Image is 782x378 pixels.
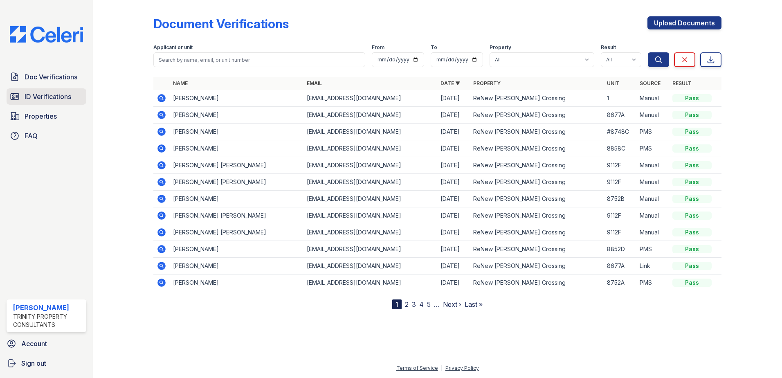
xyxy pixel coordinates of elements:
[170,191,303,207] td: [PERSON_NAME]
[437,274,470,291] td: [DATE]
[647,16,721,29] a: Upload Documents
[303,224,437,241] td: [EMAIL_ADDRESS][DOMAIN_NAME]
[636,140,669,157] td: PMS
[601,44,616,51] label: Result
[405,300,409,308] a: 2
[303,191,437,207] td: [EMAIL_ADDRESS][DOMAIN_NAME]
[672,161,712,169] div: Pass
[470,274,604,291] td: ReNew [PERSON_NAME] Crossing
[303,174,437,191] td: [EMAIL_ADDRESS][DOMAIN_NAME]
[604,224,636,241] td: 9112F
[636,191,669,207] td: Manual
[445,365,479,371] a: Privacy Policy
[173,80,188,86] a: Name
[153,44,193,51] label: Applicant or unit
[470,174,604,191] td: ReNew [PERSON_NAME] Crossing
[170,157,303,174] td: [PERSON_NAME] [PERSON_NAME]
[437,258,470,274] td: [DATE]
[7,88,86,105] a: ID Verifications
[636,258,669,274] td: Link
[470,241,604,258] td: ReNew [PERSON_NAME] Crossing
[25,72,77,82] span: Doc Verifications
[307,80,322,86] a: Email
[392,299,402,309] div: 1
[303,258,437,274] td: [EMAIL_ADDRESS][DOMAIN_NAME]
[170,207,303,224] td: [PERSON_NAME] [PERSON_NAME]
[470,90,604,107] td: ReNew [PERSON_NAME] Crossing
[604,140,636,157] td: 8858C
[470,207,604,224] td: ReNew [PERSON_NAME] Crossing
[604,174,636,191] td: 9112F
[303,90,437,107] td: [EMAIL_ADDRESS][DOMAIN_NAME]
[170,107,303,124] td: [PERSON_NAME]
[672,245,712,253] div: Pass
[672,80,692,86] a: Result
[303,241,437,258] td: [EMAIL_ADDRESS][DOMAIN_NAME]
[13,313,83,329] div: Trinity Property Consultants
[604,207,636,224] td: 9112F
[437,124,470,140] td: [DATE]
[437,157,470,174] td: [DATE]
[25,131,38,141] span: FAQ
[470,258,604,274] td: ReNew [PERSON_NAME] Crossing
[170,224,303,241] td: [PERSON_NAME] [PERSON_NAME]
[604,157,636,174] td: 9112F
[636,124,669,140] td: PMS
[636,274,669,291] td: PMS
[470,107,604,124] td: ReNew [PERSON_NAME] Crossing
[437,174,470,191] td: [DATE]
[672,262,712,270] div: Pass
[636,241,669,258] td: PMS
[153,16,289,31] div: Document Verifications
[303,124,437,140] td: [EMAIL_ADDRESS][DOMAIN_NAME]
[170,258,303,274] td: [PERSON_NAME]
[419,300,424,308] a: 4
[3,355,90,371] a: Sign out
[437,90,470,107] td: [DATE]
[431,44,437,51] label: To
[672,195,712,203] div: Pass
[170,140,303,157] td: [PERSON_NAME]
[636,174,669,191] td: Manual
[672,279,712,287] div: Pass
[21,339,47,349] span: Account
[607,80,619,86] a: Unit
[470,157,604,174] td: ReNew [PERSON_NAME] Crossing
[170,241,303,258] td: [PERSON_NAME]
[440,80,460,86] a: Date ▼
[636,157,669,174] td: Manual
[3,26,90,43] img: CE_Logo_Blue-a8612792a0a2168367f1c8372b55b34899dd931a85d93a1a3d3e32e68fde9ad4.png
[672,144,712,153] div: Pass
[636,224,669,241] td: Manual
[13,303,83,313] div: [PERSON_NAME]
[672,228,712,236] div: Pass
[427,300,431,308] a: 5
[470,140,604,157] td: ReNew [PERSON_NAME] Crossing
[25,111,57,121] span: Properties
[470,124,604,140] td: ReNew [PERSON_NAME] Crossing
[640,80,661,86] a: Source
[604,241,636,258] td: 8852D
[303,107,437,124] td: [EMAIL_ADDRESS][DOMAIN_NAME]
[604,124,636,140] td: #8748C
[170,274,303,291] td: [PERSON_NAME]
[465,300,483,308] a: Last »
[303,274,437,291] td: [EMAIL_ADDRESS][DOMAIN_NAME]
[443,300,461,308] a: Next ›
[170,124,303,140] td: [PERSON_NAME]
[7,69,86,85] a: Doc Verifications
[303,207,437,224] td: [EMAIL_ADDRESS][DOMAIN_NAME]
[604,191,636,207] td: 8752B
[437,207,470,224] td: [DATE]
[437,140,470,157] td: [DATE]
[437,224,470,241] td: [DATE]
[672,111,712,119] div: Pass
[25,92,71,101] span: ID Verifications
[672,211,712,220] div: Pass
[372,44,384,51] label: From
[672,178,712,186] div: Pass
[672,128,712,136] div: Pass
[170,174,303,191] td: [PERSON_NAME] [PERSON_NAME]
[672,94,712,102] div: Pass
